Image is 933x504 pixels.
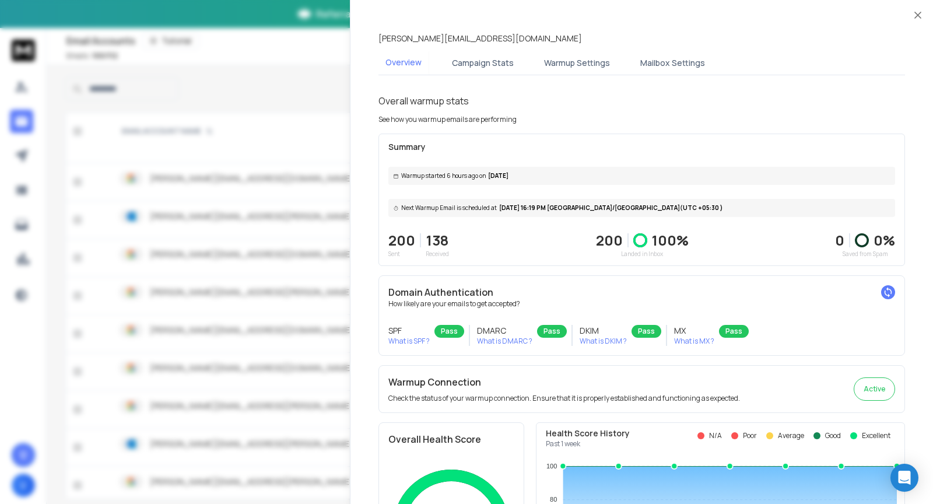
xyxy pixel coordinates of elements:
span: Next Warmup Email is scheduled at [401,204,497,212]
h3: SPF [388,325,430,337]
span: Warmup started 6 hours ago on [401,171,486,180]
p: What is DKIM ? [580,337,627,346]
p: Saved from Spam [835,250,895,258]
button: Mailbox Settings [633,50,712,76]
p: Received [426,250,449,258]
h3: DMARC [477,325,532,337]
h3: DKIM [580,325,627,337]
h1: Overall warmup stats [378,94,469,108]
h2: Overall Health Score [388,432,514,446]
strong: 0 [835,230,844,250]
tspan: 100 [546,463,557,470]
p: Summary [388,141,895,153]
p: Average [778,431,804,440]
p: Health Score History [546,428,630,439]
p: Poor [743,431,757,440]
div: Pass [719,325,749,338]
p: What is DMARC ? [477,337,532,346]
p: 0 % [874,231,895,250]
div: Open Intercom Messenger [890,464,918,492]
button: Overview [378,50,429,76]
h3: MX [674,325,714,337]
p: Landed in Inbox [596,250,689,258]
p: What is SPF ? [388,337,430,346]
p: Excellent [862,431,890,440]
div: [DATE] [388,167,895,185]
h2: Warmup Connection [388,375,740,389]
p: 200 [388,231,415,250]
p: N/A [709,431,722,440]
p: [PERSON_NAME][EMAIL_ADDRESS][DOMAIN_NAME] [378,33,582,44]
tspan: 80 [550,496,557,503]
button: Campaign Stats [445,50,521,76]
p: 200 [596,231,623,250]
button: Active [854,377,895,401]
p: What is MX ? [674,337,714,346]
div: Pass [537,325,567,338]
p: Good [825,431,841,440]
p: Check the status of your warmup connection. Ensure that it is properly established and functionin... [388,394,740,403]
p: How likely are your emails to get accepted? [388,299,895,309]
p: Past 1 week [546,439,630,449]
div: Pass [434,325,464,338]
div: Pass [632,325,661,338]
p: See how you warmup emails are performing [378,115,517,124]
p: 138 [426,231,449,250]
p: Sent [388,250,415,258]
p: 100 % [652,231,689,250]
button: Warmup Settings [537,50,617,76]
div: [DATE] 16:19 PM [GEOGRAPHIC_DATA]/[GEOGRAPHIC_DATA] (UTC +05:30 ) [388,199,895,217]
h2: Domain Authentication [388,285,895,299]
